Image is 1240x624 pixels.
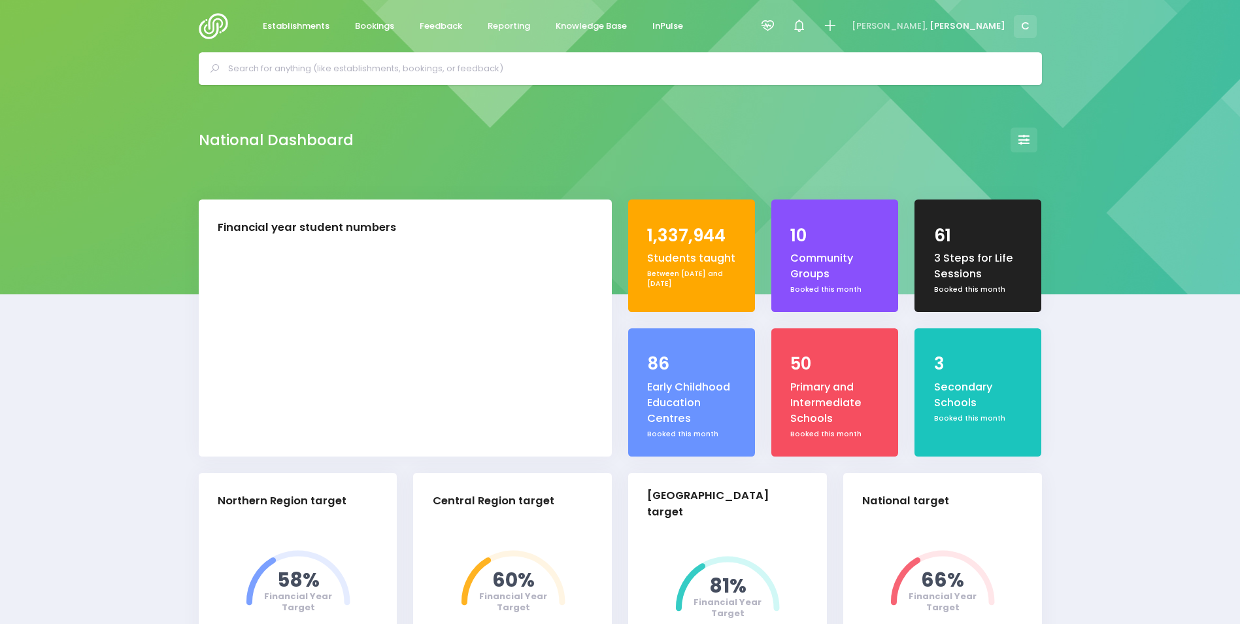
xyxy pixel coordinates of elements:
[199,131,354,149] h2: National Dashboard
[642,14,694,39] a: InPulse
[647,223,736,249] div: 1,337,944
[790,223,879,249] div: 10
[228,59,1024,78] input: Search for anything (like establishments, bookings, or feedback)
[488,20,530,33] span: Reporting
[218,493,346,510] div: Northern Region target
[934,251,1023,283] div: 3 Steps for Life Sessions
[477,14,541,39] a: Reporting
[218,220,396,236] div: Financial year student numbers
[647,379,736,427] div: Early Childhood Education Centres
[409,14,473,39] a: Feedback
[344,14,405,39] a: Bookings
[647,351,736,377] div: 86
[647,488,797,521] div: [GEOGRAPHIC_DATA] target
[934,285,1023,295] div: Booked this month
[355,20,394,33] span: Bookings
[790,351,879,377] div: 50
[930,20,1005,33] span: [PERSON_NAME]
[420,20,462,33] span: Feedback
[934,223,1023,249] div: 61
[652,20,683,33] span: InPulse
[790,429,879,440] div: Booked this month
[934,351,1023,377] div: 3
[263,20,329,33] span: Establishments
[647,269,736,289] div: Between [DATE] and [DATE]
[934,413,1023,424] div: Booked this month
[545,14,638,39] a: Knowledge Base
[1014,15,1037,38] span: C
[433,493,554,510] div: Central Region target
[199,13,236,39] img: Logo
[790,379,879,427] div: Primary and Intermediate Schools
[852,20,928,33] span: [PERSON_NAME],
[790,251,879,283] div: Community Groups
[790,285,879,295] div: Booked this month
[647,251,736,266] div: Students taught
[934,379,1023,411] div: Secondary Schools
[862,493,949,510] div: National target
[647,429,736,440] div: Booked this month
[252,14,341,39] a: Establishments
[556,20,627,33] span: Knowledge Base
